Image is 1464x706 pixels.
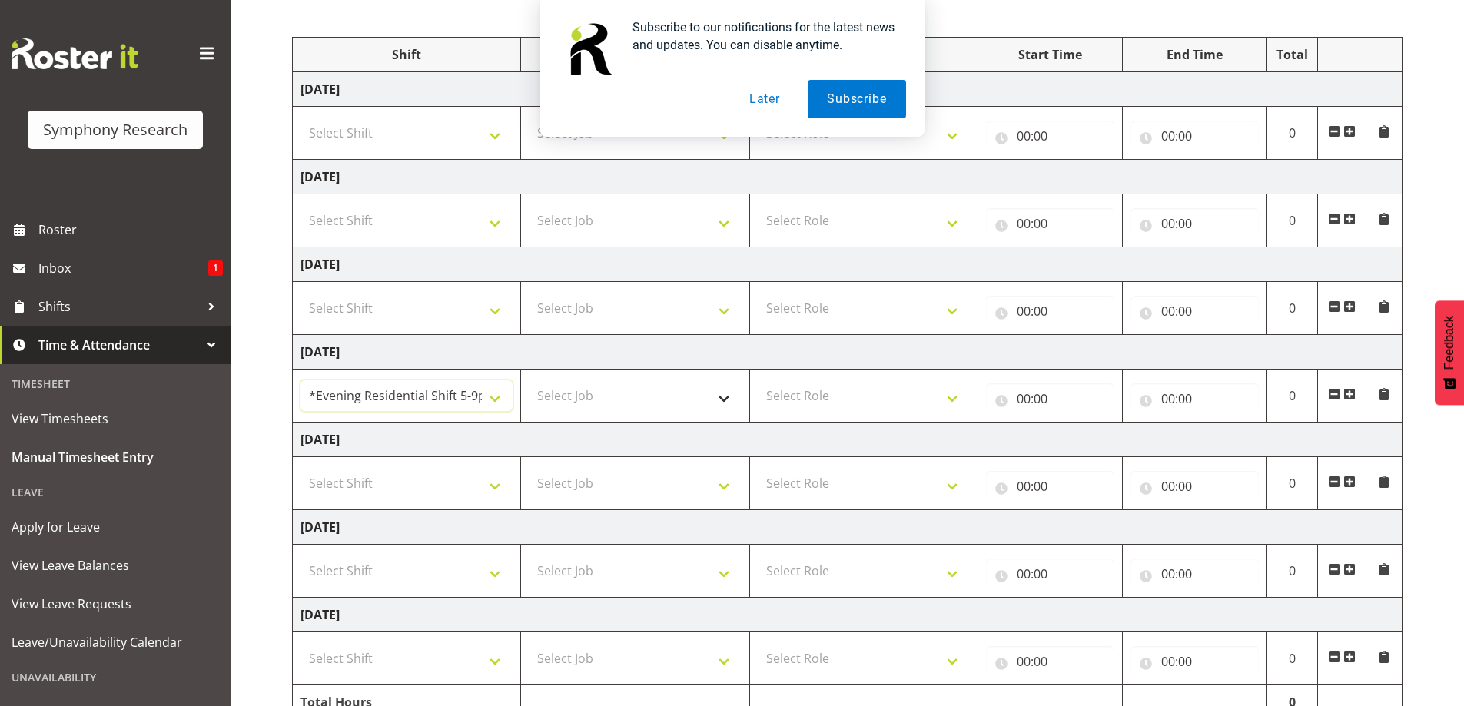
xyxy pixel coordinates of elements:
span: Shifts [38,295,200,318]
td: [DATE] [293,160,1403,194]
span: Inbox [38,257,208,280]
input: Click to select... [986,646,1114,677]
span: View Leave Balances [12,554,219,577]
td: 0 [1266,545,1318,598]
div: Timesheet [4,368,227,399]
span: Leave/Unavailability Calendar [12,631,219,654]
div: Subscribe to our notifications for the latest news and updates. You can disable anytime. [620,18,906,54]
input: Click to select... [986,296,1114,326]
td: [DATE] [293,335,1403,370]
input: Click to select... [986,383,1114,414]
span: View Timesheets [12,407,219,430]
span: View Leave Requests [12,592,219,615]
input: Click to select... [986,208,1114,239]
input: Click to select... [1130,208,1259,239]
input: Click to select... [1130,559,1259,589]
td: 0 [1266,370,1318,423]
td: 0 [1266,282,1318,335]
input: Click to select... [1130,646,1259,677]
span: Manual Timesheet Entry [12,446,219,469]
button: Subscribe [808,80,905,118]
a: Manual Timesheet Entry [4,438,227,476]
td: [DATE] [293,510,1403,545]
input: Click to select... [986,471,1114,502]
img: notification icon [559,18,620,80]
td: [DATE] [293,598,1403,632]
span: 1 [208,260,223,276]
td: 0 [1266,457,1318,510]
div: Leave [4,476,227,508]
input: Click to select... [1130,383,1259,414]
a: Apply for Leave [4,508,227,546]
span: Apply for Leave [12,515,219,539]
td: 0 [1266,632,1318,685]
input: Click to select... [1130,471,1259,502]
span: Time & Attendance [38,333,200,356]
a: Leave/Unavailability Calendar [4,623,227,661]
td: 0 [1266,194,1318,247]
button: Later [730,80,799,118]
a: View Leave Balances [4,546,227,585]
a: View Timesheets [4,399,227,438]
td: [DATE] [293,423,1403,457]
div: Unavailability [4,661,227,693]
input: Click to select... [986,559,1114,589]
button: Feedback - Show survey [1435,300,1464,405]
td: [DATE] [293,247,1403,282]
input: Click to select... [1130,296,1259,326]
a: View Leave Requests [4,585,227,623]
span: Feedback [1442,316,1456,370]
span: Roster [38,218,223,241]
